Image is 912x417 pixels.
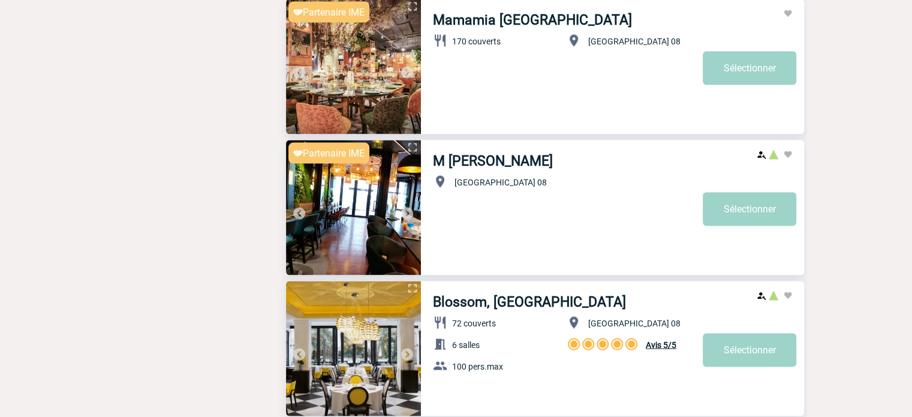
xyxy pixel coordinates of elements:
[769,291,778,301] span: Risque faible
[757,150,766,160] img: Prestataire ayant déjà créé un devis
[286,140,421,275] img: 4.jpg
[433,337,447,352] img: baseline_meeting_room_white_24dp-b.png
[455,178,547,187] span: [GEOGRAPHIC_DATA] 08
[703,193,796,226] a: Sélectionner
[783,150,793,160] img: Ajouter aux favoris
[588,319,681,328] span: [GEOGRAPHIC_DATA] 08
[433,153,553,169] a: M [PERSON_NAME]
[293,10,303,16] img: partnaire IME
[567,34,581,48] img: baseline_location_on_white_24dp-b.png
[433,316,447,330] img: baseline_restaurant_white_24dp-b.png
[452,37,501,46] span: 170 couverts
[646,340,676,350] span: Avis 5/5
[757,291,766,301] img: Prestataire ayant déjà créé un devis
[433,175,447,189] img: baseline_location_on_white_24dp-b.png
[452,340,480,350] span: 6 salles
[433,359,447,373] img: baseline_group_white_24dp-b.png
[288,2,369,23] div: Partenaire IME
[288,143,369,164] div: Partenaire IME
[452,362,503,371] span: 100 pers.max
[567,316,581,330] img: baseline_location_on_white_24dp-b.png
[769,150,778,160] span: Risque faible
[703,334,796,367] a: Sélectionner
[703,52,796,85] a: Sélectionner
[433,294,626,310] a: Blossom, [GEOGRAPHIC_DATA]
[286,281,421,416] img: 1.jpg
[433,12,632,28] a: Mamamia [GEOGRAPHIC_DATA]
[783,291,793,301] img: Ajouter aux favoris
[452,319,496,328] span: 72 couverts
[293,151,303,157] img: partnaire IME
[588,37,681,46] span: [GEOGRAPHIC_DATA] 08
[783,9,793,19] img: Ajouter aux favoris
[433,34,447,48] img: baseline_restaurant_white_24dp-b.png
